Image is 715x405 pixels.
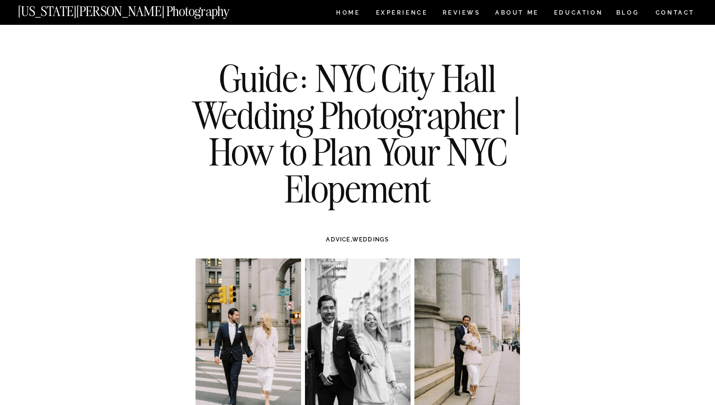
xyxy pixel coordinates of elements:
a: ABOUT ME [495,10,539,18]
a: WEDDINGS [352,236,389,243]
a: BLOG [616,10,640,18]
h1: Guide: NYC City Hall Wedding Photographer | How to Plan Your NYC Elopement [181,60,534,207]
a: Experience [376,10,427,18]
h3: , [216,235,499,244]
a: HOME [335,10,362,18]
a: ADVICE [326,236,350,243]
a: CONTACT [655,7,696,18]
a: REVIEWS [443,10,479,18]
a: EDUCATION [553,10,604,18]
a: [US_STATE][PERSON_NAME] Photography [18,5,262,13]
